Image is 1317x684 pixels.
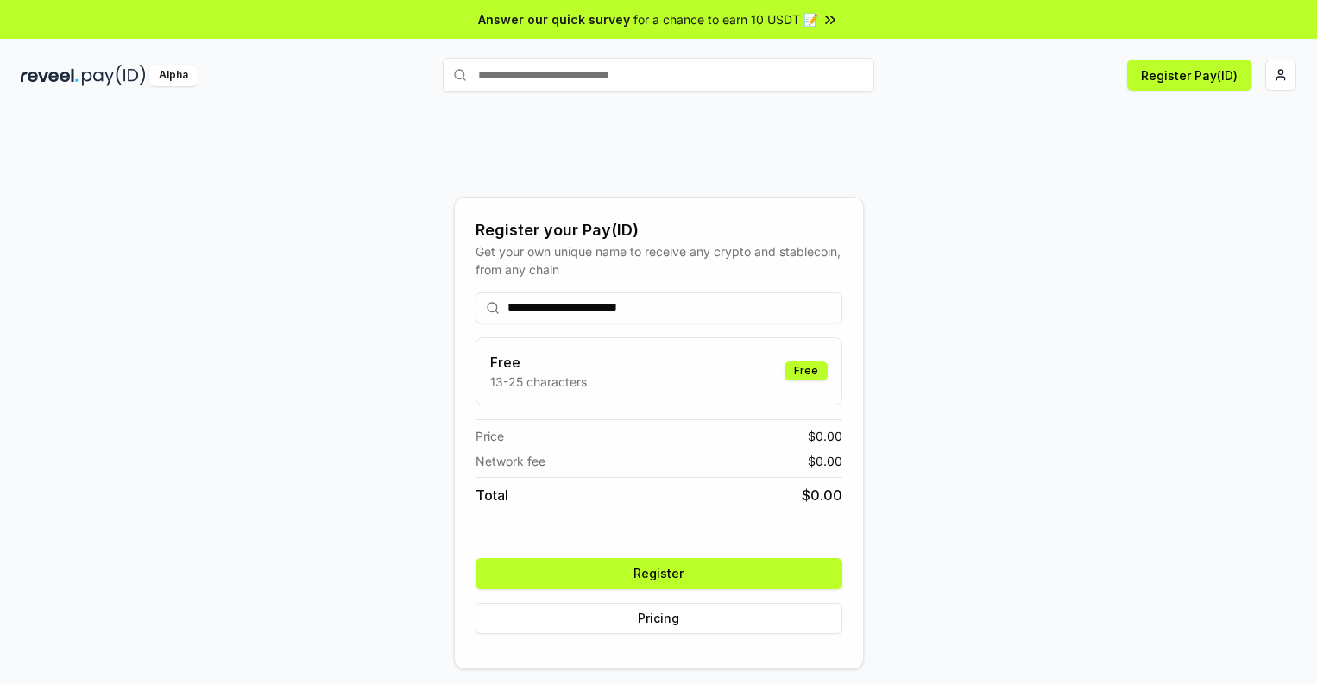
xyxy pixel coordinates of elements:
[476,452,545,470] span: Network fee
[82,65,146,86] img: pay_id
[1127,60,1251,91] button: Register Pay(ID)
[808,427,842,445] span: $ 0.00
[476,603,842,634] button: Pricing
[802,485,842,505] span: $ 0.00
[785,361,828,380] div: Free
[476,242,842,279] div: Get your own unique name to receive any crypto and stablecoin, from any chain
[490,373,587,391] p: 13-25 characters
[478,10,630,28] span: Answer our quick survey
[633,10,818,28] span: for a chance to earn 10 USDT 📝
[490,352,587,373] h3: Free
[149,65,198,86] div: Alpha
[808,452,842,470] span: $ 0.00
[476,218,842,242] div: Register your Pay(ID)
[21,65,79,86] img: reveel_dark
[476,485,508,505] span: Total
[476,558,842,589] button: Register
[476,427,504,445] span: Price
